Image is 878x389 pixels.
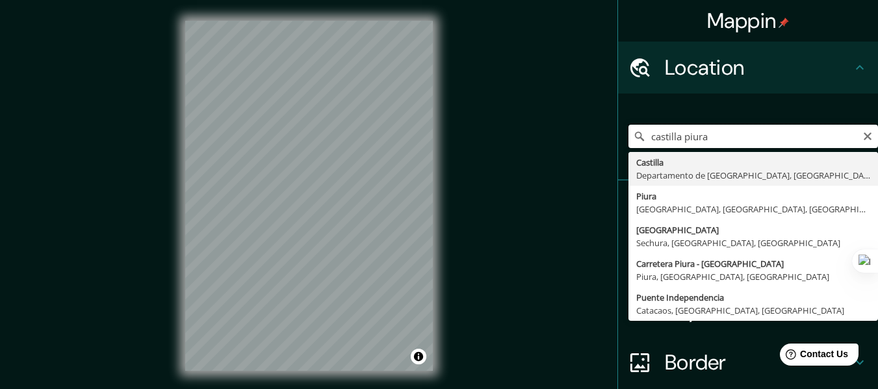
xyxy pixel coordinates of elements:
div: Layout [618,284,878,336]
div: Castilla [636,156,870,169]
div: Piura, [GEOGRAPHIC_DATA], [GEOGRAPHIC_DATA] [636,270,870,283]
h4: Border [665,349,852,375]
h4: Layout [665,297,852,323]
div: [GEOGRAPHIC_DATA], [GEOGRAPHIC_DATA], [GEOGRAPHIC_DATA] [636,203,870,216]
button: Clear [862,129,873,142]
h4: Mappin [707,8,790,34]
div: Location [618,42,878,94]
div: Pins [618,181,878,232]
h4: Location [665,55,852,81]
div: Sechura, [GEOGRAPHIC_DATA], [GEOGRAPHIC_DATA] [636,236,870,249]
div: Departamento de [GEOGRAPHIC_DATA], [GEOGRAPHIC_DATA] [636,169,870,182]
input: Pick your city or area [628,125,878,148]
iframe: Help widget launcher [762,338,864,375]
button: Toggle attribution [411,349,426,364]
img: pin-icon.png [779,18,789,28]
div: Catacaos, [GEOGRAPHIC_DATA], [GEOGRAPHIC_DATA] [636,304,870,317]
div: [GEOGRAPHIC_DATA] [636,223,870,236]
div: Piura [636,190,870,203]
div: Carretera Piura - [GEOGRAPHIC_DATA] [636,257,870,270]
div: Puente Independencia [636,291,870,304]
div: Border [618,336,878,388]
canvas: Map [185,21,433,371]
div: Style [618,232,878,284]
